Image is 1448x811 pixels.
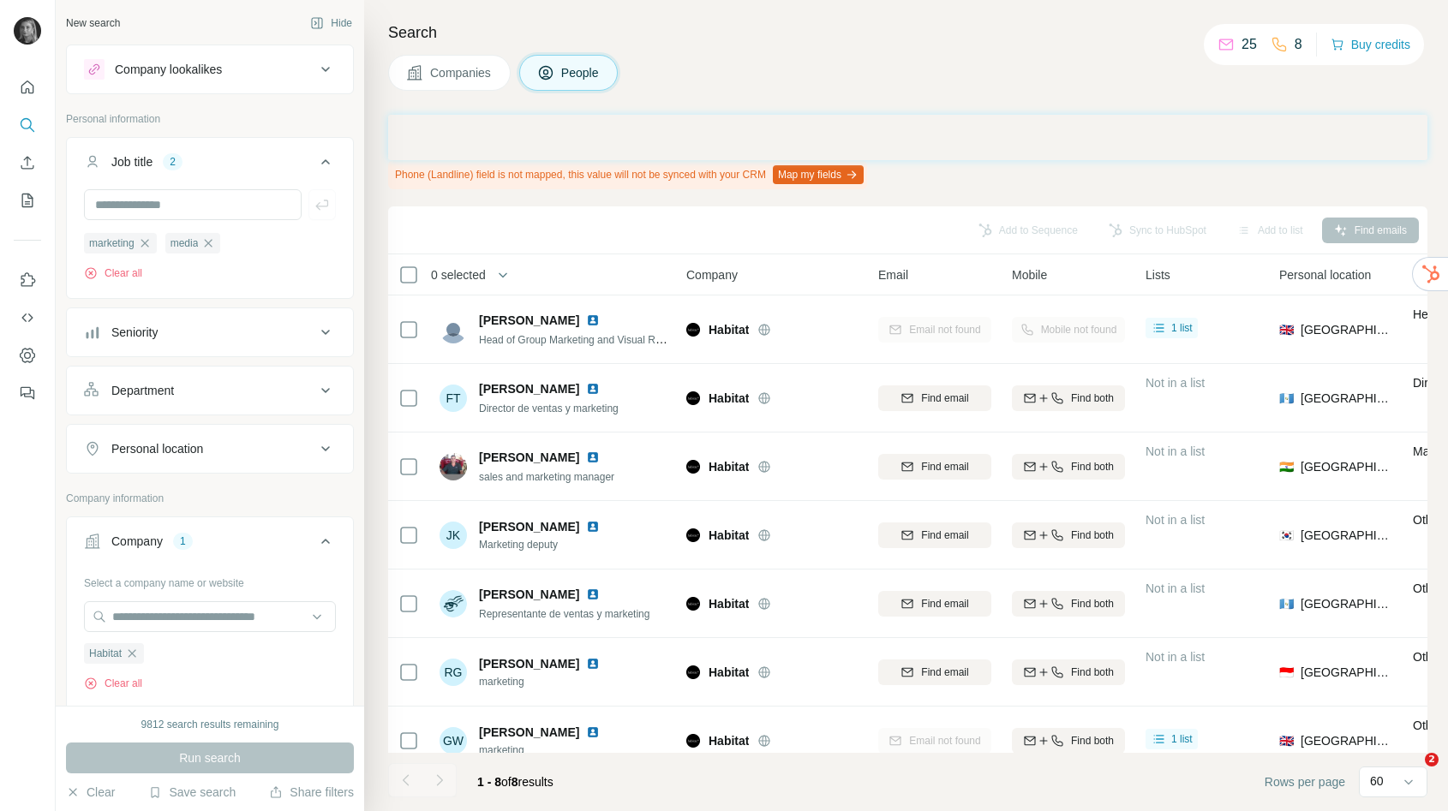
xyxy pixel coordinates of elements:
button: Share filters [269,784,354,801]
div: JK [440,522,467,549]
img: LinkedIn logo [586,725,600,739]
div: 1 [173,534,193,549]
span: 🇬🇹 [1279,595,1294,612]
span: media [171,236,199,251]
button: Find email [878,522,991,548]
span: Find email [921,596,968,611]
img: LinkedIn logo [586,587,600,601]
img: Logo of Habitat [686,528,700,542]
button: Find both [1012,522,1125,548]
img: LinkedIn logo [586,382,600,396]
button: Find both [1012,454,1125,480]
span: [PERSON_NAME] [479,655,579,672]
span: Not in a list [1146,376,1205,390]
h4: Search [388,21,1427,45]
span: 🇰🇷 [1279,527,1294,544]
p: 60 [1370,772,1384,790]
span: Habitat [709,458,749,475]
img: Logo of Habitat [686,391,700,405]
div: 9812 search results remaining [141,717,279,732]
button: Clear all [84,676,142,691]
p: Personal information [66,111,354,127]
div: Phone (Landline) field is not mapped, this value will not be synced with your CRM [388,160,867,189]
img: LinkedIn logo [586,520,600,534]
span: [PERSON_NAME] [479,586,579,603]
span: 🇬🇹 [1279,390,1294,407]
span: [PERSON_NAME] [479,380,579,397]
img: Avatar [440,453,467,480]
span: Other [1413,719,1443,732]
span: Personal location [1279,266,1371,283]
button: Hide [298,10,364,36]
button: Department [67,370,353,411]
span: [GEOGRAPHIC_DATA] [1301,321,1392,338]
span: Not in a list [1146,444,1205,458]
p: 25 [1242,34,1257,55]
div: GW [440,727,467,754]
span: Other [1413,650,1443,664]
span: [GEOGRAPHIC_DATA] [1301,390,1392,407]
span: Mobile [1012,266,1047,283]
span: Habitat [709,321,749,338]
button: Save search [148,784,236,801]
button: Find email [878,591,991,617]
span: Find email [921,528,968,543]
img: Logo of Habitat [686,665,700,679]
span: marketing [479,742,607,758]
button: Enrich CSV [14,147,41,178]
span: Lists [1146,266,1170,283]
span: Find both [1071,665,1114,680]
button: Find both [1012,659,1125,685]
button: Company lookalikes [67,49,353,90]
span: Habitat [709,664,749,681]
span: 🇮🇩 [1279,664,1294,681]
img: LinkedIn logo [586,450,600,464]
div: 2 [163,154,182,170]
button: Find email [878,659,991,685]
img: LinkedIn logo [586,657,600,671]
span: [PERSON_NAME] [479,312,579,329]
div: Company lookalikes [115,61,222,78]
span: Email [878,266,908,283]
div: Seniority [111,324,158,341]
button: Find email [878,385,991,411]
img: Avatar [440,590,467,617]
button: Find both [1012,591,1125,617]
span: Find both [1071,459,1114,474]
span: Head [1413,307,1441,321]
span: 0 selected [431,266,486,283]
span: 1 list [1171,320,1193,336]
span: Habitat [709,595,749,612]
span: Find email [921,391,968,406]
span: results [477,775,553,789]
span: Representante de ventas y marketing [479,608,649,620]
button: Personal location [67,428,353,469]
div: Department [111,382,174,399]
span: Find both [1071,528,1114,543]
span: Director de ventas y marketing [479,403,619,414]
span: Not in a list [1146,650,1205,664]
button: Quick start [14,72,41,103]
span: Not in a list [1146,581,1205,595]
span: Marketing deputy [479,537,607,552]
span: Rows per page [1265,773,1345,790]
span: Habitat [89,646,122,661]
button: Use Surfe on LinkedIn [14,265,41,295]
button: Search [14,110,41,140]
button: Job title2 [67,141,353,189]
iframe: Intercom live chat [1390,753,1431,794]
span: Other [1413,581,1443,595]
button: Seniority [67,312,353,353]
span: marketing [479,674,607,689]
span: [GEOGRAPHIC_DATA] [1301,595,1392,612]
span: [GEOGRAPHIC_DATA] [1301,732,1392,749]
button: Clear [66,784,115,801]
span: [GEOGRAPHIC_DATA] [1301,527,1392,544]
button: Company1 [67,521,353,569]
span: 🇮🇳 [1279,458,1294,475]
div: RG [440,659,467,686]
img: Logo of Habitat [686,734,700,748]
span: 1 - 8 [477,775,501,789]
span: Company [686,266,738,283]
span: 1 list [1171,731,1193,747]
